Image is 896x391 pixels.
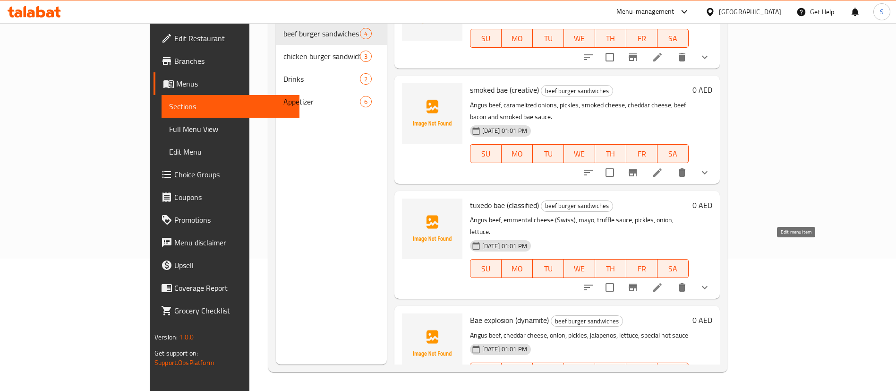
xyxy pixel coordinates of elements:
[154,209,299,231] a: Promotions
[360,51,372,62] div: items
[402,83,462,144] img: smoked bae (creative)
[154,231,299,254] a: Menu disclaimer
[176,78,292,89] span: Menus
[657,259,689,278] button: SA
[283,73,360,85] span: Drinks
[505,32,529,45] span: MO
[661,32,685,45] span: SA
[657,363,689,382] button: SA
[541,85,613,96] div: beef burger sandwiches
[622,46,644,69] button: Branch-specific-item
[630,32,654,45] span: FR
[577,161,600,184] button: sort-choices
[671,161,693,184] button: delete
[652,167,663,178] a: Edit menu item
[692,199,712,212] h6: 0 AED
[470,99,689,123] p: Angus beef, caramelized onions, pickles, smoked cheese, cheddar cheese, beef bacon and smoked bae...
[600,278,620,297] span: Select to update
[719,7,781,17] div: [GEOGRAPHIC_DATA]
[661,262,685,276] span: SA
[470,29,502,48] button: SU
[692,313,712,327] h6: 0 AED
[474,147,498,161] span: SU
[699,167,710,178] svg: Show Choices
[622,161,644,184] button: Branch-specific-item
[154,186,299,209] a: Coupons
[276,45,387,68] div: chicken burger sandwiches3
[154,347,198,359] span: Get support on:
[360,52,371,61] span: 3
[564,29,595,48] button: WE
[626,259,657,278] button: FR
[402,313,462,374] img: Bae explosion (dynamite)
[564,144,595,163] button: WE
[174,55,292,67] span: Branches
[568,147,591,161] span: WE
[360,97,371,106] span: 6
[154,356,214,369] a: Support.OpsPlatform
[162,95,299,118] a: Sections
[179,331,194,343] span: 1.0.0
[502,144,533,163] button: MO
[671,276,693,299] button: delete
[577,276,600,299] button: sort-choices
[478,126,531,135] span: [DATE] 01:01 PM
[470,330,689,341] p: Angus beef, cheddar cheese, onion, pickles, jalapenos, lettuce, special hot sauce
[478,345,531,354] span: [DATE] 01:01 PM
[174,214,292,226] span: Promotions
[595,29,626,48] button: TH
[699,52,710,63] svg: Show Choices
[599,32,623,45] span: TH
[474,32,498,45] span: SU
[360,29,371,38] span: 4
[599,147,623,161] span: TH
[283,96,360,107] span: Appetizer
[541,200,613,211] span: beef burger sandwiches
[478,242,531,251] span: [DATE] 01:01 PM
[533,363,564,382] button: TU
[541,200,613,212] div: beef burger sandwiches
[693,46,716,69] button: show more
[652,52,663,63] a: Edit menu item
[630,262,654,276] span: FR
[502,363,533,382] button: MO
[283,28,360,39] span: beef burger sandwiches
[533,29,564,48] button: TU
[174,191,292,203] span: Coupons
[174,282,292,294] span: Coverage Report
[470,259,502,278] button: SU
[154,299,299,322] a: Grocery Checklist
[154,277,299,299] a: Coverage Report
[537,262,560,276] span: TU
[502,259,533,278] button: MO
[154,72,299,95] a: Menus
[880,7,884,17] span: S
[595,363,626,382] button: TH
[360,75,371,84] span: 2
[154,50,299,72] a: Branches
[174,260,292,271] span: Upsell
[174,237,292,248] span: Menu disclaimer
[154,254,299,277] a: Upsell
[276,18,387,117] nav: Menu sections
[600,163,620,182] span: Select to update
[626,363,657,382] button: FR
[657,144,689,163] button: SA
[283,51,360,62] span: chicken burger sandwiches
[474,262,498,276] span: SU
[276,22,387,45] div: beef burger sandwiches4
[276,68,387,90] div: Drinks2
[537,32,560,45] span: TU
[568,262,591,276] span: WE
[360,73,372,85] div: items
[505,262,529,276] span: MO
[174,33,292,44] span: Edit Restaurant
[470,363,502,382] button: SU
[671,46,693,69] button: delete
[360,28,372,39] div: items
[626,29,657,48] button: FR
